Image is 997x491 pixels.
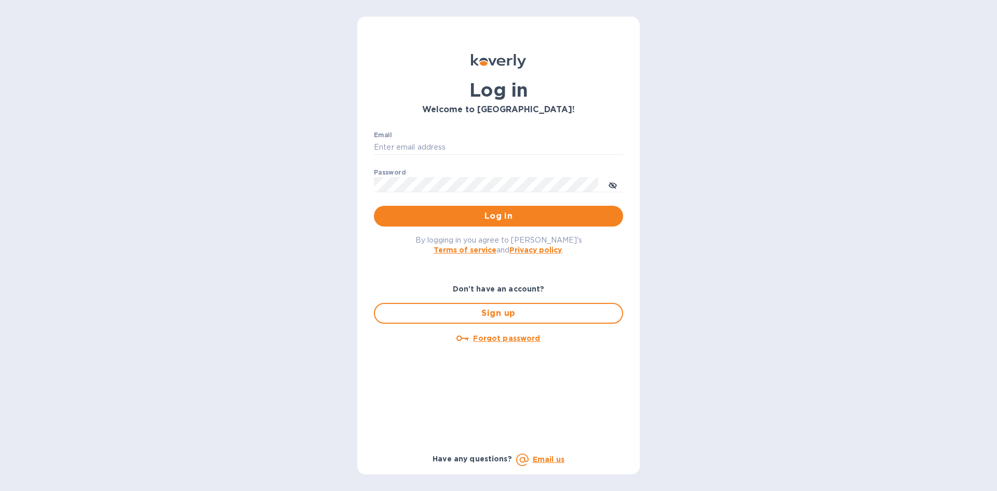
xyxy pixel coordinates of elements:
[473,334,540,342] u: Forgot password
[374,140,623,155] input: Enter email address
[509,246,562,254] a: Privacy policy
[453,285,545,293] b: Don't have an account?
[374,303,623,324] button: Sign up
[382,210,615,222] span: Log in
[433,455,512,463] b: Have any questions?
[471,54,526,69] img: Koverly
[374,79,623,101] h1: Log in
[434,246,496,254] a: Terms of service
[374,132,392,138] label: Email
[374,169,406,176] label: Password
[374,206,623,227] button: Log in
[602,174,623,195] button: toggle password visibility
[415,236,582,254] span: By logging in you agree to [PERSON_NAME]'s and .
[533,455,564,463] a: Email us
[383,307,614,320] span: Sign up
[374,105,623,115] h3: Welcome to [GEOGRAPHIC_DATA]!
